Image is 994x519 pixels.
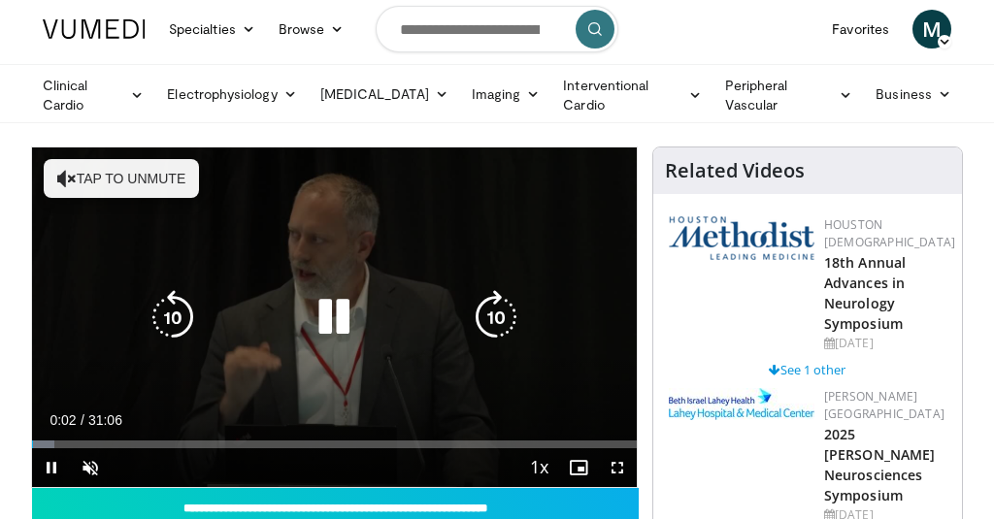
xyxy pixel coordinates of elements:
[50,412,76,428] span: 0:02
[824,335,955,352] div: [DATE]
[665,159,805,182] h4: Related Videos
[71,448,110,487] button: Unmute
[88,412,122,428] span: 31:06
[309,75,460,114] a: [MEDICAL_DATA]
[551,76,713,114] a: Interventional Cardio
[824,216,955,250] a: Houston [DEMOGRAPHIC_DATA]
[32,440,637,448] div: Progress Bar
[32,448,71,487] button: Pause
[820,10,901,49] a: Favorites
[460,75,552,114] a: Imaging
[864,75,963,114] a: Business
[669,388,814,420] img: e7977282-282c-4444-820d-7cc2733560fd.jpg.150x105_q85_autocrop_double_scale_upscale_version-0.2.jpg
[376,6,618,52] input: Search topics, interventions
[769,361,845,378] a: See 1 other
[81,412,84,428] span: /
[267,10,356,49] a: Browse
[155,75,308,114] a: Electrophysiology
[669,216,814,260] img: 5e4488cc-e109-4a4e-9fd9-73bb9237ee91.png.150x105_q85_autocrop_double_scale_upscale_version-0.2.png
[44,159,199,198] button: Tap to unmute
[559,448,598,487] button: Enable picture-in-picture mode
[157,10,267,49] a: Specialties
[912,10,951,49] a: M
[43,19,146,39] img: VuMedi Logo
[520,448,559,487] button: Playback Rate
[824,253,906,333] a: 18th Annual Advances in Neurology Symposium
[824,388,944,422] a: [PERSON_NAME][GEOGRAPHIC_DATA]
[824,425,935,504] a: 2025 [PERSON_NAME] Neurosciences Symposium
[31,76,155,114] a: Clinical Cardio
[32,147,637,487] video-js: Video Player
[713,76,864,114] a: Peripheral Vascular
[598,448,637,487] button: Fullscreen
